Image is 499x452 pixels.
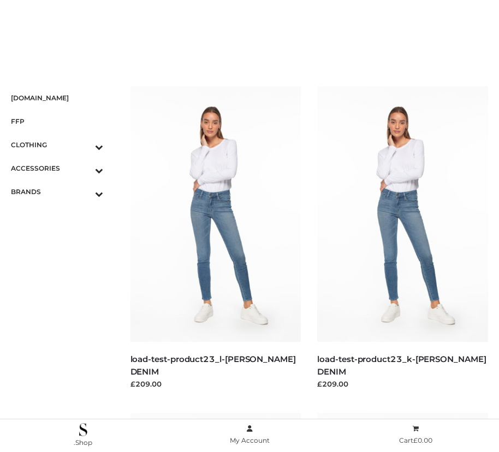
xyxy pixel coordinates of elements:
[130,354,296,377] a: load-test-product23_l-[PERSON_NAME] DENIM
[332,423,499,447] a: Cart£0.00
[413,436,432,444] bdi: 0.00
[11,92,103,104] span: [DOMAIN_NAME]
[130,378,301,389] div: £209.00
[65,180,103,203] button: Toggle Submenu
[317,378,488,389] div: £209.00
[11,115,103,128] span: FFP
[11,110,103,133] a: FFP
[11,138,103,151] span: CLOTHING
[11,133,103,156] a: CLOTHINGToggle Submenu
[65,133,103,156] button: Toggle Submenu
[11,180,103,203] a: BRANDSToggle Submenu
[413,436,418,444] span: £
[11,86,103,110] a: [DOMAIN_NAME]
[79,423,87,436] img: .Shop
[74,438,92,447] span: .Shop
[317,354,486,377] a: load-test-product23_k-[PERSON_NAME] DENIM
[11,185,103,198] span: BRANDS
[167,423,333,447] a: My Account
[399,436,432,444] span: Cart
[65,156,103,180] button: Toggle Submenu
[11,162,103,174] span: ACCESSORIES
[11,156,103,180] a: ACCESSORIESToggle Submenu
[230,436,270,444] span: My Account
